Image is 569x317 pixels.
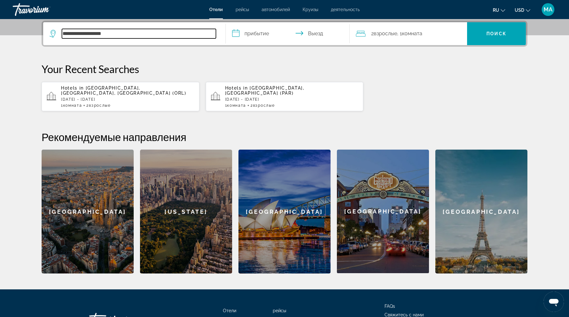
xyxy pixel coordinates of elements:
a: рейсы [236,7,249,12]
div: Search widget [43,22,526,45]
button: Hotels in [GEOGRAPHIC_DATA], [GEOGRAPHIC_DATA] (PAR)[DATE] - [DATE]1Комната2Взрослые [206,82,364,111]
span: [GEOGRAPHIC_DATA], [GEOGRAPHIC_DATA], [GEOGRAPHIC_DATA] (ORL) [61,85,186,96]
button: Travelers: 2 adults, 0 children [350,22,467,45]
a: San Diego[GEOGRAPHIC_DATA] [337,150,429,273]
iframe: Button to launch messaging window [544,292,564,312]
div: [US_STATE] [140,150,232,273]
a: автомобилей [262,7,290,12]
span: 2 [251,103,275,108]
a: деятельность [331,7,360,12]
a: Barcelona[GEOGRAPHIC_DATA] [42,150,134,273]
span: Hotels in [225,85,248,91]
span: USD [515,8,524,13]
span: 1 [225,103,246,108]
span: Взрослые [89,103,110,108]
span: [GEOGRAPHIC_DATA], [GEOGRAPHIC_DATA] (PAR) [225,85,305,96]
button: Select check in and out date [226,22,350,45]
p: Your Recent Searches [42,63,527,75]
a: Отели [209,7,223,12]
a: рейсы [273,308,286,313]
span: 1 [61,103,82,108]
span: 2 [86,103,110,108]
a: Sydney[GEOGRAPHIC_DATA] [238,150,331,273]
span: MA [544,6,552,13]
a: New York[US_STATE] [140,150,232,273]
span: Взрослые [253,103,275,108]
button: Change language [493,5,505,15]
a: Travorium [13,1,76,18]
button: Hotels in [GEOGRAPHIC_DATA], [GEOGRAPHIC_DATA], [GEOGRAPHIC_DATA] (ORL)[DATE] - [DATE]1Комната2Вз... [42,82,199,111]
span: Поиск [486,31,506,36]
span: Комната [402,30,422,37]
span: Взрослые [374,30,397,37]
div: [GEOGRAPHIC_DATA] [337,150,429,273]
a: Круизы [303,7,318,12]
button: Change currency [515,5,530,15]
span: Hotels in [61,85,84,91]
span: ru [493,8,499,13]
a: Отели [223,308,236,313]
p: [DATE] - [DATE] [225,97,358,102]
span: Комната [63,103,82,108]
h2: Рекомендуемые направления [42,131,527,143]
input: Search hotel destination [62,29,216,38]
a: Paris[GEOGRAPHIC_DATA] [435,150,527,273]
span: 2 [371,29,397,38]
button: User Menu [540,3,556,16]
button: Search [467,22,526,45]
span: Комната [227,103,246,108]
a: FAQs [385,304,395,309]
div: [GEOGRAPHIC_DATA] [42,150,134,273]
span: , 1 [397,29,422,38]
p: [DATE] - [DATE] [61,97,194,102]
div: [GEOGRAPHIC_DATA] [435,150,527,273]
div: [GEOGRAPHIC_DATA] [238,150,331,273]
